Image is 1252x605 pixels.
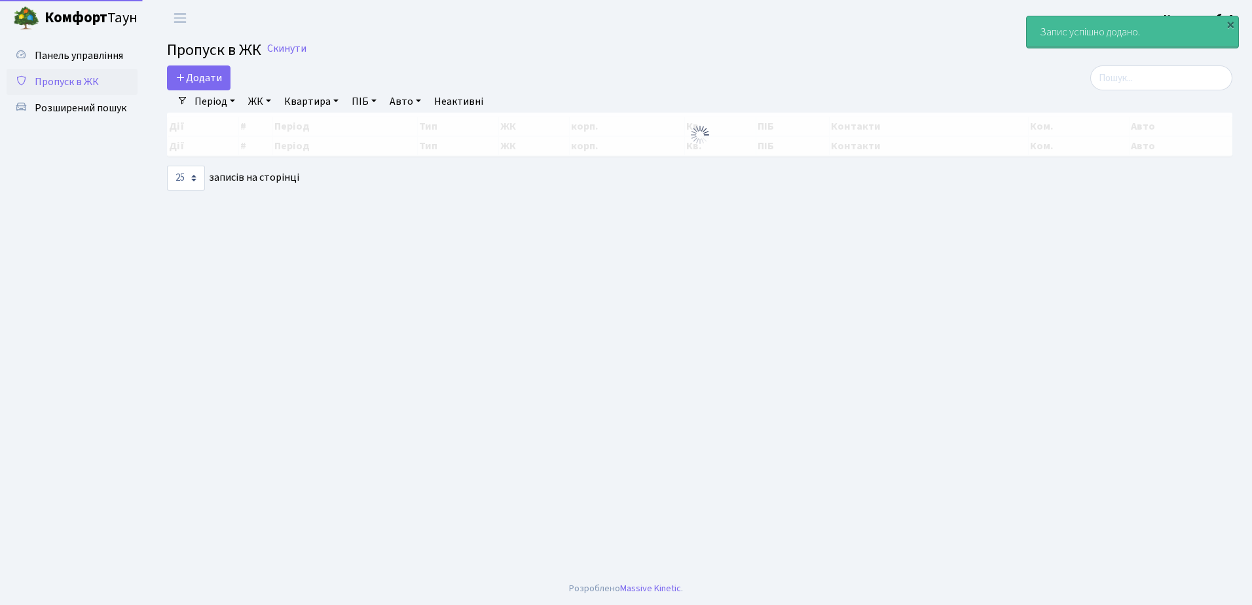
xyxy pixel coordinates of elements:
[167,166,205,191] select: записів на сторінці
[167,39,261,62] span: Пропуск в ЖК
[13,5,39,31] img: logo.png
[1164,11,1236,26] b: Консьєрж б. 4.
[267,43,306,55] a: Скинути
[189,90,240,113] a: Період
[7,95,138,121] a: Розширений пошук
[569,581,683,596] div: Розроблено .
[1224,18,1237,31] div: ×
[45,7,138,29] span: Таун
[7,43,138,69] a: Панель управління
[167,65,230,90] a: Додати
[7,69,138,95] a: Пропуск в ЖК
[620,581,681,595] a: Massive Kinetic
[35,101,126,115] span: Розширений пошук
[243,90,276,113] a: ЖК
[346,90,382,113] a: ПІБ
[35,75,99,89] span: Пропуск в ЖК
[167,166,299,191] label: записів на сторінці
[279,90,344,113] a: Квартира
[35,48,123,63] span: Панель управління
[1164,10,1236,26] a: Консьєрж б. 4.
[429,90,488,113] a: Неактивні
[175,71,222,85] span: Додати
[1027,16,1238,48] div: Запис успішно додано.
[1090,65,1232,90] input: Пошук...
[164,7,196,29] button: Переключити навігацію
[45,7,107,28] b: Комфорт
[384,90,426,113] a: Авто
[690,124,710,145] img: Обробка...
